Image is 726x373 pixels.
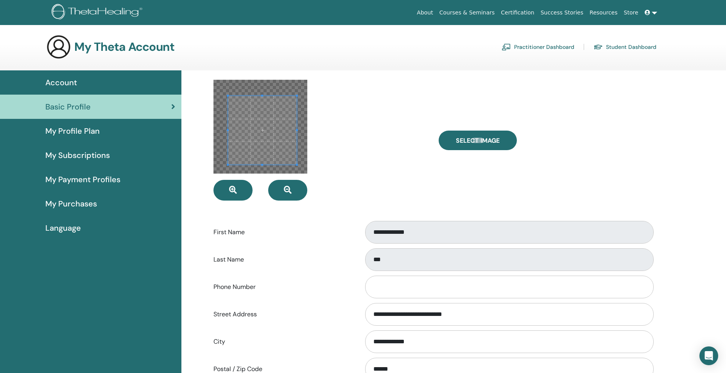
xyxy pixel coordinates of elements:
label: Last Name [208,252,358,267]
span: Language [45,222,81,234]
span: My Payment Profiles [45,174,120,185]
img: logo.png [52,4,145,22]
a: Certification [498,5,537,20]
h3: My Theta Account [74,40,174,54]
img: generic-user-icon.jpg [46,34,71,59]
a: About [414,5,436,20]
a: Practitioner Dashboard [502,41,574,53]
label: First Name [208,225,358,240]
a: Student Dashboard [593,41,656,53]
input: Select Image [473,138,483,143]
span: Select Image [456,136,500,145]
span: Account [45,77,77,88]
a: Resources [586,5,621,20]
label: City [208,334,358,349]
span: My Profile Plan [45,125,100,137]
img: graduation-cap.svg [593,44,603,50]
img: chalkboard-teacher.svg [502,43,511,50]
a: Success Stories [538,5,586,20]
a: Courses & Seminars [436,5,498,20]
span: My Subscriptions [45,149,110,161]
label: Street Address [208,307,358,322]
a: Store [621,5,642,20]
label: Phone Number [208,280,358,294]
div: Open Intercom Messenger [699,346,718,365]
span: My Purchases [45,198,97,210]
span: Basic Profile [45,101,91,113]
